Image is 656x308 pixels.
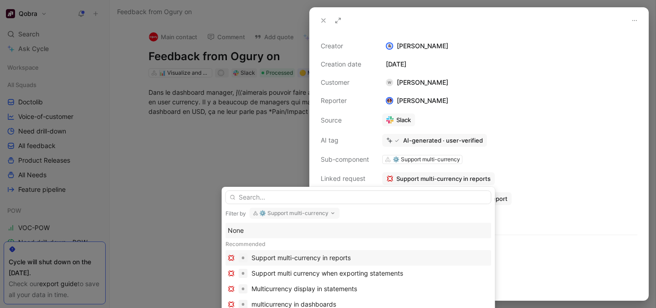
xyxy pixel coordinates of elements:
img: 💢 [228,254,235,262]
img: 💢 [228,270,235,277]
img: 💢 [228,301,235,308]
div: None [228,225,489,236]
div: Filter by [225,210,246,217]
div: Support multi currency when exporting statements [251,268,403,279]
button: ⚙️ Support multi-currency [250,208,340,219]
img: 💢 [228,285,235,293]
div: Support multi-currency in reports [251,252,351,263]
input: Search... [225,190,492,204]
div: Multicurrency display in statements [251,283,357,294]
div: Recommended [225,238,492,250]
